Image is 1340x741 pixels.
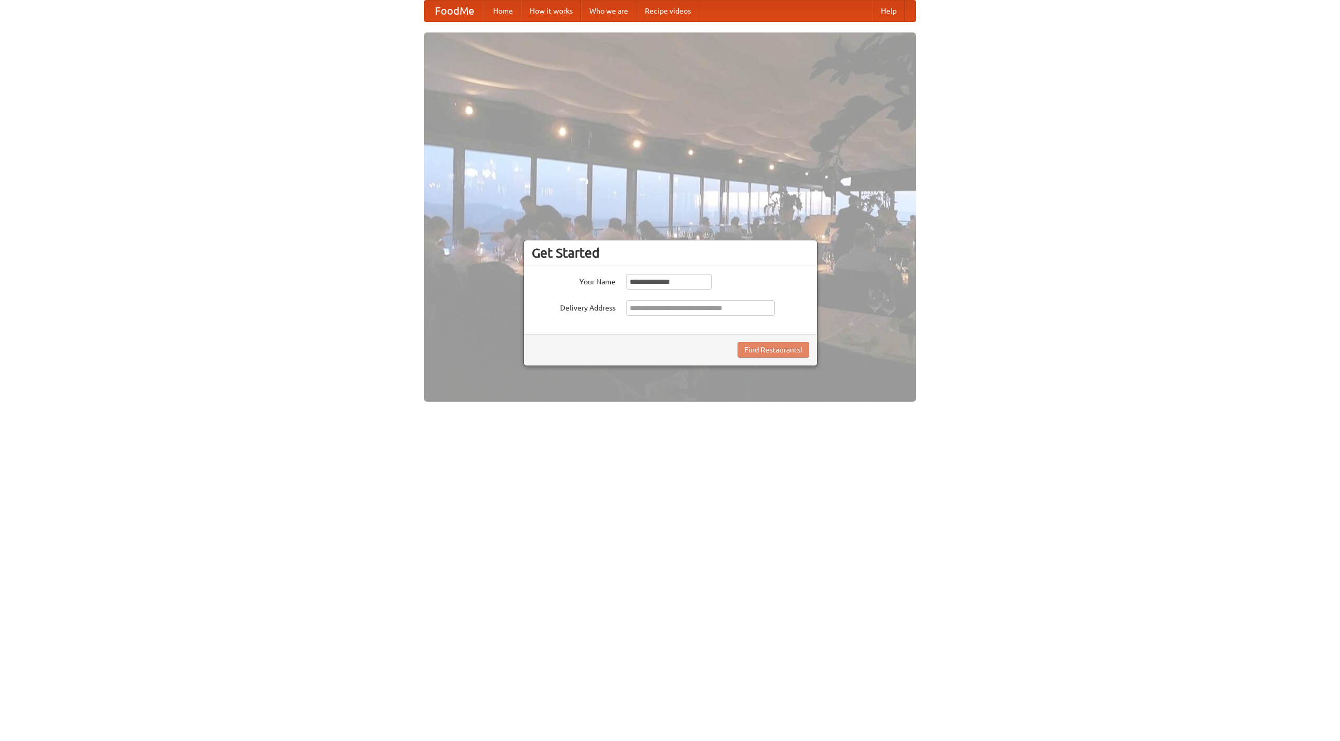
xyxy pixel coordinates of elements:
a: Help [873,1,905,21]
a: Who we are [581,1,636,21]
label: Your Name [532,274,616,287]
a: Recipe videos [636,1,699,21]
h3: Get Started [532,245,809,261]
a: Home [485,1,521,21]
a: How it works [521,1,581,21]
button: Find Restaurants! [738,342,809,358]
label: Delivery Address [532,300,616,313]
a: FoodMe [425,1,485,21]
